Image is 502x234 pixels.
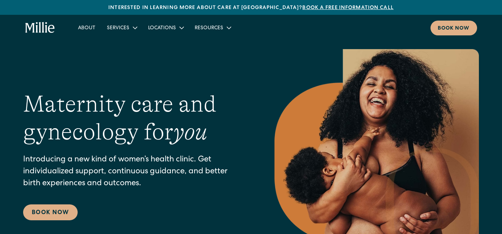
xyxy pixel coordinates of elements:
em: you [173,119,207,145]
div: Book now [438,25,470,32]
a: home [25,22,55,34]
a: Book now [430,21,477,35]
div: Services [101,22,142,34]
div: Services [107,25,129,32]
div: Resources [189,22,236,34]
div: Resources [195,25,223,32]
p: Introducing a new kind of women’s health clinic. Get individualized support, continuous guidance,... [23,154,246,190]
a: Book Now [23,204,78,220]
div: Locations [142,22,189,34]
div: Locations [148,25,176,32]
a: Book a free information call [302,5,393,10]
a: About [72,22,101,34]
h1: Maternity care and gynecology for [23,90,246,146]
